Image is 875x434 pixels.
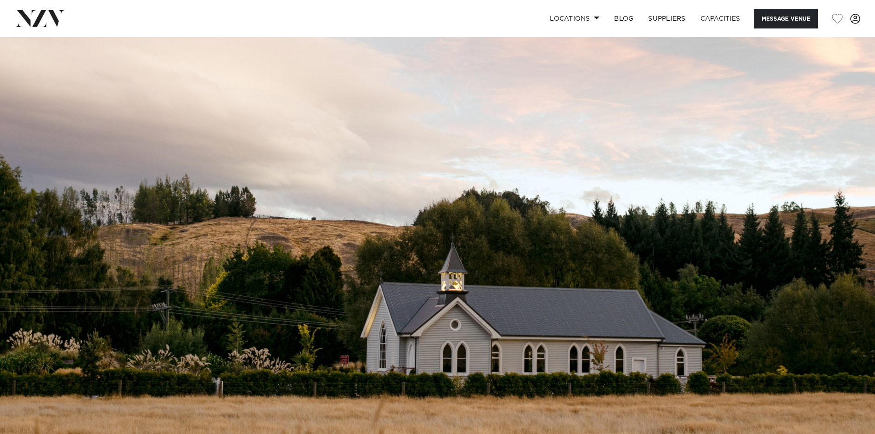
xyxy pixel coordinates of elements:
img: nzv-logo.png [15,10,65,27]
a: BLOG [607,9,641,28]
a: Locations [542,9,607,28]
a: SUPPLIERS [641,9,693,28]
a: Capacities [693,9,748,28]
button: Message Venue [754,9,818,28]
